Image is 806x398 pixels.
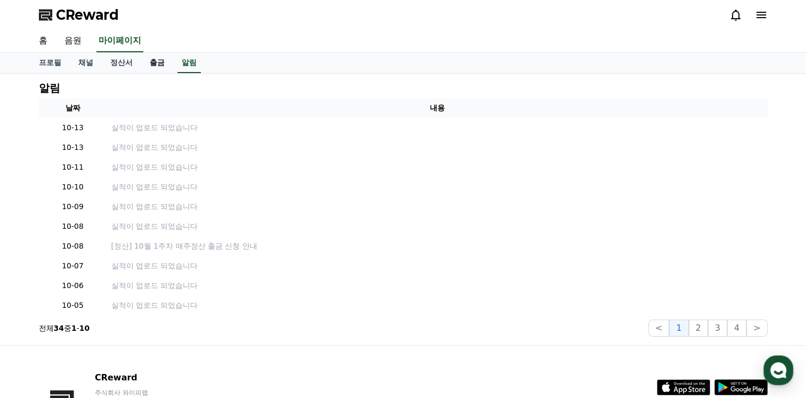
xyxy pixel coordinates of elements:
[746,320,767,337] button: >
[39,6,119,23] a: CReward
[81,210,127,219] a: 채널톡이용중
[648,320,669,337] button: <
[30,30,56,52] a: 홈
[97,326,110,335] span: 대화
[111,260,763,272] a: 실적이 업로드 되었습니다
[141,53,173,73] a: 출금
[44,113,78,123] div: Creward
[56,30,90,52] a: 음원
[111,181,763,193] a: 실적이 업로드 되었습니다
[111,280,763,291] a: 실적이 업로드 되었습니다
[71,324,77,332] strong: 1
[43,142,103,153] p: 10-13
[22,162,99,173] span: 메시지를 입력하세요.
[135,84,195,97] button: 운영시간 보기
[66,185,155,193] span: 몇 분 내 답변 받으실 수 있어요
[43,122,103,133] p: 10-13
[689,320,708,337] button: 2
[669,320,688,337] button: 1
[727,320,746,337] button: 4
[92,211,109,218] b: 채널톡
[137,309,205,336] a: 설정
[43,280,103,291] p: 10-06
[92,211,127,218] span: 이용중
[111,201,763,212] a: 실적이 업로드 되었습니다
[140,86,183,95] span: 운영시간 보기
[54,324,64,332] strong: 34
[70,309,137,336] a: 대화
[3,309,70,336] a: 홈
[43,181,103,193] p: 10-10
[43,300,103,311] p: 10-05
[79,324,89,332] strong: 10
[70,53,102,73] a: 채널
[13,80,75,97] h1: CReward
[39,98,107,118] th: 날짜
[34,325,40,334] span: 홈
[95,388,225,397] p: 주식회사 와이피랩
[107,98,768,118] th: 내용
[111,162,763,173] a: 실적이 업로드 되었습니다
[43,241,103,252] p: 10-08
[39,323,90,333] p: 전체 중 -
[111,142,763,153] a: 실적이 업로드 되었습니다
[84,114,105,122] div: [DATE]
[15,155,193,180] a: 메시지를 입력하세요.
[95,371,225,384] p: CReward
[165,325,177,334] span: 설정
[708,320,727,337] button: 3
[111,300,763,311] a: 실적이 업로드 되었습니다
[43,221,103,232] p: 10-08
[43,260,103,272] p: 10-07
[30,53,70,73] a: 프로필
[111,241,763,252] a: [정산] 10월 1주차 매주정산 출금 신청 안내
[44,123,188,144] div: 이해해주셔서 감사합니다. 한국과 해외 모두 주간정산으로 진행되고 있어 업무 처리 중 혼동이 발생할 수 있어, 보류된 출금내역은 모두 이월 처리되는 점 진심으로 죄송합니다.😂
[111,122,763,133] a: 실적이 업로드 되었습니다
[56,6,119,23] span: CReward
[177,53,201,73] a: 알림
[96,30,143,52] a: 마이페이지
[43,162,103,173] p: 10-11
[43,201,103,212] p: 10-09
[13,109,195,148] a: Creward[DATE] 이해해주셔서 감사합니다. 한국과 해외 모두 주간정산으로 진행되고 있어 업무 처리 중 혼동이 발생할 수 있어, 보류된 출금내역은 모두 이월 처리되는 점...
[102,53,141,73] a: 정산서
[111,221,763,232] a: 실적이 업로드 되었습니다
[39,82,60,94] h4: 알림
